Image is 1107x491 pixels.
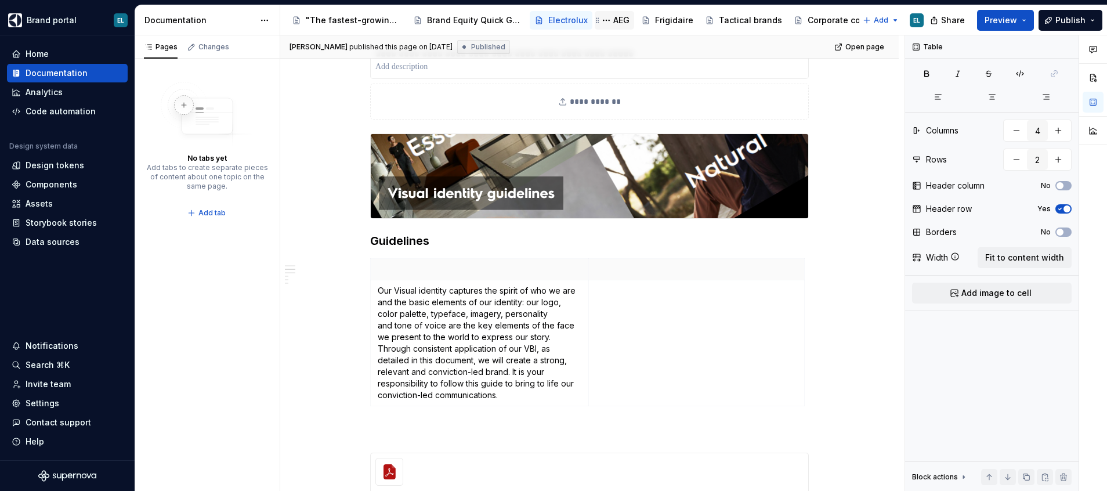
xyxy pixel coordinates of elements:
div: Design tokens [26,160,84,171]
div: Electrolux [548,15,588,26]
div: Block actions [912,469,968,485]
span: Preview [985,15,1017,26]
button: Add tab [184,205,231,221]
a: Analytics [7,83,128,102]
div: Corporate communication [808,15,903,26]
a: Storybook stories [7,214,128,232]
button: Add image to cell [912,283,1072,304]
div: Frigidaire [655,15,693,26]
div: Add tabs to create separate pieces of content about one topic on the same page. [146,163,268,191]
span: Published [471,42,505,52]
svg: Supernova Logo [38,470,96,482]
span: Add image to cell [961,287,1032,299]
div: Code automation [26,106,96,117]
a: Assets [7,194,128,213]
div: EL [913,16,920,25]
div: Notifications [26,340,78,352]
span: Publish [1055,15,1086,26]
div: Borders [926,226,957,238]
a: Home [7,45,128,63]
a: Code automation [7,102,128,121]
button: Notifications [7,337,128,355]
div: Design system data [9,142,78,151]
div: Contact support [26,417,91,428]
div: Data sources [26,236,79,248]
a: Corporate communication [789,11,908,30]
button: Add [859,12,903,28]
button: Help [7,432,128,451]
button: Brand portalEL [2,8,132,33]
a: Invite team [7,375,128,393]
div: Analytics [26,86,63,98]
a: Brand Equity Quick Guides [408,11,527,30]
div: Documentation [144,15,254,26]
button: Search ⌘K [7,356,128,374]
div: Width [926,252,948,263]
a: Data sources [7,233,128,251]
button: Preview [977,10,1034,31]
div: No tabs yet [187,154,227,163]
div: Columns [926,125,958,136]
h3: Guidelines [370,233,809,249]
div: Changes [198,42,229,52]
div: Header column [926,180,985,192]
a: Components [7,175,128,194]
a: Tactical brands [700,11,787,30]
button: Share [924,10,972,31]
div: Pages [144,42,178,52]
span: Share [941,15,965,26]
label: No [1041,228,1051,237]
div: Documentation [26,67,88,79]
div: EL [117,16,124,25]
img: 7eab54a9-66e6-4932-a782-b959bf8464d4.png [371,134,808,218]
div: Assets [26,198,53,210]
div: Home [26,48,49,60]
a: AEG [595,11,634,30]
button: Fit to content width [978,247,1072,268]
a: Documentation [7,64,128,82]
div: Components [26,179,77,190]
label: No [1041,181,1051,190]
a: Settings [7,394,128,413]
span: [PERSON_NAME] [290,42,348,52]
div: Rows [926,154,947,165]
span: Fit to content width [985,252,1064,263]
div: Tactical brands [719,15,782,26]
a: Open page [831,39,889,55]
div: "The fastest-growing companies are not branding their business … they are businessing their brands” [306,15,401,26]
div: Block actions [912,472,958,482]
span: Add [874,16,888,25]
div: Settings [26,398,59,409]
div: Header row [926,203,972,215]
a: "The fastest-growing companies are not branding their business … they are businessing their brands” [287,11,406,30]
a: Design tokens [7,156,128,175]
span: Add tab [198,208,226,218]
div: Brand Equity Quick Guides [427,15,523,26]
div: Brand portal [27,15,77,26]
button: Publish [1039,10,1102,31]
a: Electrolux [530,11,592,30]
div: Page tree [287,9,857,32]
a: Frigidaire [636,11,698,30]
div: Help [26,436,44,447]
div: Storybook stories [26,217,97,229]
span: Open page [845,42,884,52]
label: Yes [1037,204,1051,214]
div: Invite team [26,378,71,390]
div: Search ⌘K [26,359,70,371]
div: published this page on [DATE] [349,42,453,52]
p: Our Visual identity captures the spirit of who we are and the basic elements of our identity: our... [378,285,581,401]
button: Contact support [7,413,128,432]
div: AEG [613,15,630,26]
img: 1131f18f-9b94-42a4-847a-eabb54481545.png [8,13,22,27]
